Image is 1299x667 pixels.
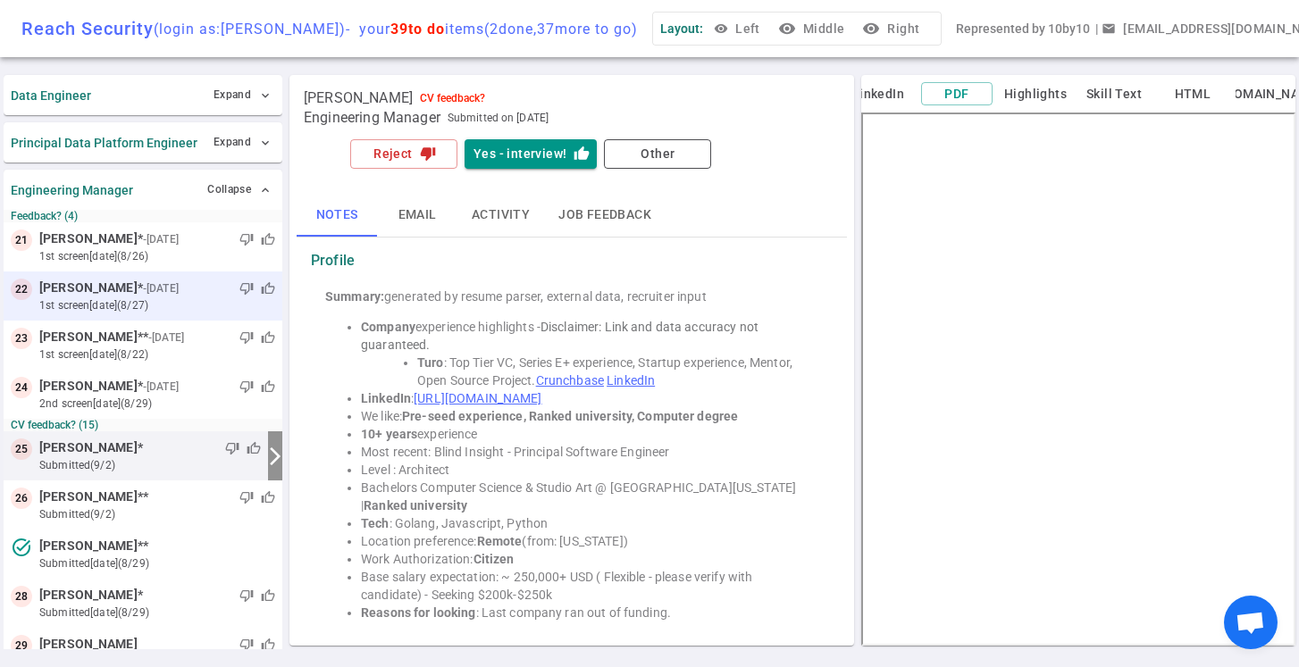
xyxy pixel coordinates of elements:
button: Yes - interview!thumb_up [465,139,597,169]
button: Email [377,194,457,237]
span: - your items ( 2 done, 37 more to go) [346,21,638,38]
small: submitted (9/2) [39,457,261,473]
span: thumb_up [261,281,275,296]
div: basic tabs example [297,194,847,237]
button: HTML [1157,83,1228,105]
div: 21 [11,229,32,251]
li: Base salary expectation: ~ 250,000+ USD ( Flexible - please verify with candidate) - Seeking $200... [361,568,818,604]
span: Disclaimer: Link and data accuracy not guaranteed. [361,320,761,352]
span: thumb_up [261,330,275,345]
span: [PERSON_NAME] [39,229,138,248]
span: thumb_down [239,281,254,296]
div: 24 [11,377,32,398]
iframe: candidate_document_preview__iframe [861,113,1295,646]
span: [PERSON_NAME] [39,537,138,555]
button: Activity [457,194,544,237]
li: experience highlights - [361,318,818,354]
small: submitted (9/2) [39,506,275,522]
button: Notes [297,194,377,237]
span: 39 to do [390,21,445,38]
span: thumb_up [261,232,275,246]
span: [PERSON_NAME] [39,438,138,457]
span: Submitted on [DATE] [448,109,549,127]
strong: Reasons for looking [361,605,476,620]
li: : Last company ran out of funding. [361,604,818,621]
a: LinkedIn [607,373,655,388]
strong: Engineering Manager [11,183,133,197]
strong: Data Engineer [11,88,91,103]
div: 28 [11,586,32,607]
button: Expand [209,82,275,108]
button: Left [710,13,767,46]
div: generated by resume parser, external data, recruiter input [325,288,818,305]
button: visibilityMiddle [775,13,851,46]
small: submitted [DATE] (8/29) [39,555,275,571]
i: thumb_down [420,146,436,162]
button: Other [604,139,711,169]
strong: Pre-seed experience, Ranked university, Computer degree [402,409,738,423]
span: thumb_down [239,379,254,394]
span: Layout: [660,21,703,36]
span: thumb_down [225,441,239,455]
i: arrow_forward_ios [264,446,286,467]
div: Reach Security [21,18,638,39]
li: : Top Tier VC, Series E+ experience, Startup experience, Mentor, Open Source Project. [417,354,818,389]
button: Highlights [1000,83,1071,105]
small: 1st Screen [DATE] (8/22) [39,346,275,363]
strong: Company [361,320,415,334]
button: LinkedIn [842,83,914,105]
strong: Remote [477,534,523,548]
span: [PERSON_NAME] [39,635,138,654]
div: 29 [11,635,32,656]
small: - [DATE] [143,379,179,395]
button: Collapse [203,177,275,203]
span: [PERSON_NAME] [39,586,138,604]
small: 1st Screen [DATE] (8/27) [39,297,275,313]
small: 2nd Screen [DATE] (8/29) [39,396,275,412]
span: thumb_up [261,588,275,603]
span: expand_less [258,183,272,197]
span: [PERSON_NAME] [39,279,138,297]
button: PDF [921,82,993,106]
span: email [1102,21,1116,36]
a: [URL][DOMAIN_NAME] [414,391,541,405]
small: 1st Screen [DATE] (8/26) [39,248,275,264]
div: 22 [11,279,32,300]
span: [PERSON_NAME] [39,488,138,506]
span: thumb_down [239,588,254,603]
small: submitted [DATE] (8/29) [39,604,275,621]
small: - [DATE] [143,231,179,247]
li: Location preference: (from: [US_STATE]) [361,532,818,550]
button: Job feedback [544,194,666,237]
span: [PERSON_NAME] [304,89,413,107]
li: We like: [361,407,818,425]
span: thumb_down [239,232,254,246]
span: thumb_down [239,330,254,345]
span: thumb_up [261,638,275,652]
span: visibility [714,21,728,36]
li: Work Authorization: [361,550,818,568]
a: Open chat [1224,596,1278,649]
li: : Golang, Javascript, Python [361,514,818,532]
small: CV feedback? (15) [11,419,275,431]
button: Skill Text [1078,83,1150,105]
strong: Citizen [474,552,515,566]
span: thumb_up [261,379,275,394]
li: : [361,389,818,407]
div: 26 [11,488,32,509]
i: task_alt [11,537,32,558]
i: visibility [862,20,880,38]
span: [PERSON_NAME] [39,328,138,346]
span: expand_more [258,88,272,103]
strong: Profile [311,252,355,270]
div: 25 [11,438,32,460]
button: Rejectthumb_down [350,139,457,169]
i: thumb_up [574,146,590,162]
span: Engineering Manager [304,109,440,127]
span: [PERSON_NAME] [39,377,138,396]
button: Expand [209,129,275,155]
strong: Turo [417,355,444,370]
li: Level : Architect [361,461,818,479]
span: thumb_down [239,490,254,504]
strong: Principal Data Platform Engineer [11,136,197,150]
